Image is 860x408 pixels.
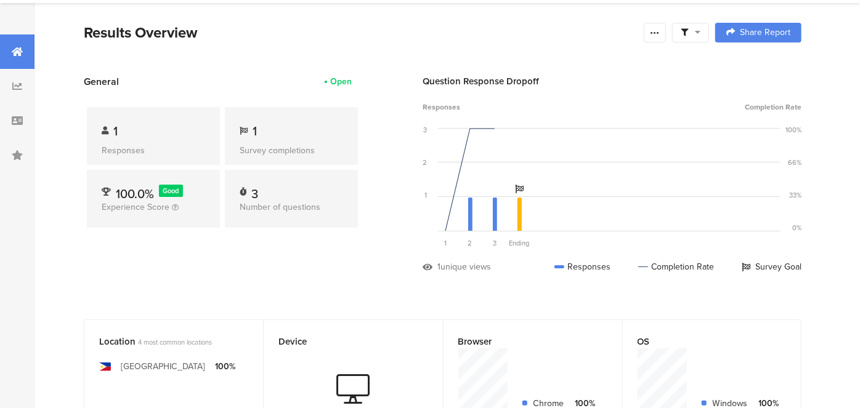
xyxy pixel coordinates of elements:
span: 1 [444,238,447,248]
div: Open [330,75,352,88]
div: 0% [792,223,801,233]
div: 1 [437,260,440,273]
div: Browser [458,335,587,348]
div: OS [638,335,766,348]
div: Survey Goal [742,260,801,273]
span: Share Report [740,28,790,37]
div: 3 [423,125,427,135]
div: Ending [507,238,532,248]
div: 66% [788,158,801,167]
div: unique views [440,260,491,273]
div: [GEOGRAPHIC_DATA] [121,360,205,373]
span: 3 [493,238,497,248]
div: Device [278,335,407,348]
div: Location [99,335,228,348]
div: Results Overview [84,22,638,44]
div: 3 [251,185,258,197]
span: 1 [113,122,118,140]
span: General [84,74,119,89]
span: 2 [468,238,473,248]
span: Experience Score [102,201,169,214]
div: Responses [102,144,205,157]
div: 33% [789,190,801,200]
span: Good [163,186,179,196]
div: Responses [554,260,611,273]
span: 1 [253,122,257,140]
span: 4 most common locations [138,337,212,347]
span: Responses [423,102,460,113]
div: Survey completions [240,144,343,157]
div: 100% [785,125,801,135]
div: Completion Rate [638,260,714,273]
div: Question Response Dropoff [423,74,801,88]
div: 100% [215,360,235,373]
div: 2 [423,158,427,167]
span: Completion Rate [745,102,801,113]
span: Number of questions [240,201,320,214]
i: Survey Goal [515,185,524,193]
div: 1 [424,190,427,200]
span: 100.0% [116,185,154,203]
